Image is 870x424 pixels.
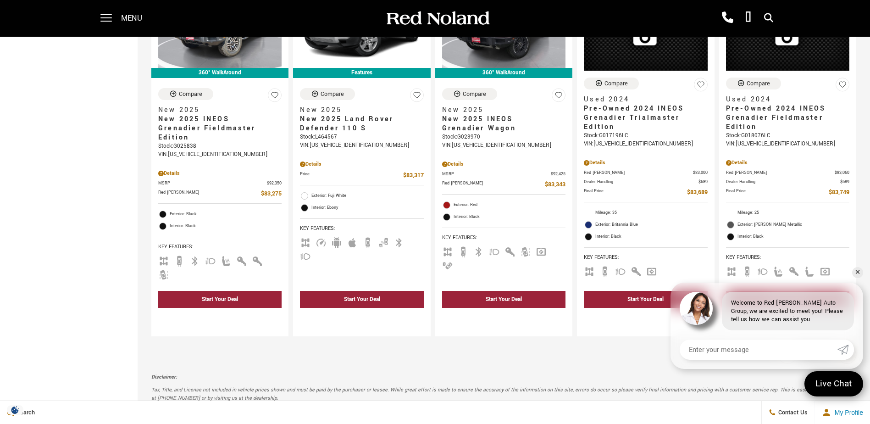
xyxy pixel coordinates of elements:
[300,106,416,115] span: New 2025
[726,159,849,167] div: Pricing Details - Pre-Owned 2024 INEOS Grenadier Fieldmaster Edition With Navigation & 4WD
[442,180,565,190] a: Red [PERSON_NAME] $83,343
[584,95,707,132] a: Used 2024Pre-Owned 2024 INEOS Grenadier Trialmaster Edition
[788,267,799,274] span: Keyless Entry
[316,238,327,245] span: Adaptive Cruise Control
[378,238,389,245] span: Blind Spot Monitor
[393,238,405,245] span: Bluetooth
[726,207,849,219] li: Mileage: 25
[837,340,854,360] a: Submit
[726,179,840,185] span: Dealer Handling
[584,179,707,185] a: Dealer Handling $689
[151,374,177,380] strong: Disclaimer:
[300,133,423,141] div: Stock : L464567
[737,220,849,229] span: Exterior: [PERSON_NAME] Metallic
[747,79,770,88] div: Compare
[158,189,282,199] a: Red [PERSON_NAME] $83,275
[595,220,707,229] span: Exterior: Britannia Blue
[158,180,282,187] a: MSRP $92,350
[300,171,403,180] span: Price
[158,310,282,327] div: undefined - New 2025 INEOS Grenadier Fieldmaster Edition With Navigation & 4WD
[442,180,545,190] span: Red [PERSON_NAME]
[158,106,275,115] span: New 2025
[385,11,490,27] img: Red Noland Auto Group
[742,267,753,274] span: Backup Camera
[599,267,610,274] span: Backup Camera
[584,169,693,176] span: Red [PERSON_NAME]
[687,188,708,197] span: $83,689
[442,88,497,100] button: Compare Vehicle
[331,238,342,245] span: Android Auto
[170,222,282,231] span: Interior: Black
[300,106,423,133] a: New 2025New 2025 Land Rover Defender 110 S
[442,291,565,308] div: Start Your Deal
[158,180,267,187] span: MSRP
[205,257,216,263] span: Fog Lights
[410,88,424,106] button: Save Vehicle
[584,104,700,132] span: Pre-Owned 2024 INEOS Grenadier Trialmaster Edition
[584,169,707,176] a: Red [PERSON_NAME] $83,000
[726,267,737,274] span: AWD
[5,405,26,415] img: Opt-Out Icon
[835,169,849,176] span: $83,060
[680,340,837,360] input: Enter your message
[811,378,857,390] span: Live Chat
[584,291,707,308] div: Start Your Deal
[680,292,713,325] img: Agent profile photo
[584,310,707,327] div: undefined - Pre-Owned 2024 INEOS Grenadier Trialmaster Edition With Navigation & 4WD
[454,212,565,222] span: Interior: Black
[158,142,282,151] div: Stock : G025838
[5,405,26,415] section: Click to Open Cookie Consent Modal
[300,171,423,180] a: Price $83,317
[311,191,423,201] span: Exterior: Fuji White
[442,261,453,268] span: Parking Assist
[179,90,202,98] div: Compare
[520,247,531,254] span: Lane Warning
[726,132,849,140] div: Stock : G018076LC
[584,140,707,148] div: VIN: [US_VEHICLE_IDENTIFICATION_NUMBER]
[158,115,275,142] span: New 2025 INEOS Grenadier Fieldmaster Edition
[261,189,282,199] span: $83,275
[486,296,522,303] div: Start Your Deal
[726,179,849,185] a: Dealer Handling $689
[151,68,288,78] div: 360° WalkAround
[584,207,707,219] li: Mileage: 35
[829,188,849,197] span: $83,749
[584,159,707,167] div: Pricing Details - Pre-Owned 2024 INEOS Grenadier Trialmaster Edition With Navigation & 4WD
[293,68,430,78] div: Features
[300,115,416,133] span: New 2025 Land Rover Defender 110 S
[300,238,311,245] span: AWD
[631,267,642,274] span: Keyless Entry
[158,189,261,199] span: Red [PERSON_NAME]
[551,171,565,178] span: $92,425
[536,247,547,254] span: Navigation Sys
[615,267,626,274] span: Fog Lights
[442,310,565,327] div: undefined - New 2025 INEOS Grenadier Wagon With Navigation & 4WD
[757,267,768,274] span: Fog Lights
[820,267,831,274] span: Navigation Sys
[726,188,849,197] a: Final Price $83,749
[221,257,232,263] span: Heated Seats
[151,386,856,402] p: Tax, Title, and License not included in vehicle prices shown and must be paid by the purchaser or...
[726,78,781,89] button: Compare Vehicle
[584,95,700,104] span: Used 2024
[300,223,423,234] span: Key Features :
[158,106,282,142] a: New 2025New 2025 INEOS Grenadier Fieldmaster Edition
[552,88,565,106] button: Save Vehicle
[267,180,282,187] span: $92,350
[831,409,863,416] span: My Profile
[726,188,829,197] span: Final Price
[693,169,708,176] span: $83,000
[344,296,380,303] div: Start Your Deal
[442,115,559,133] span: New 2025 INEOS Grenadier Wagon
[268,88,282,106] button: Save Vehicle
[584,188,707,197] a: Final Price $83,689
[170,210,282,219] span: Exterior: Black
[504,247,515,254] span: Keyless Entry
[202,296,238,303] div: Start Your Deal
[442,171,565,178] a: MSRP $92,425
[252,257,263,263] span: Keyless Entry
[584,179,698,185] span: Dealer Handling
[804,267,815,274] span: Leather Seats
[458,247,469,254] span: Backup Camera
[454,201,565,210] span: Exterior: Red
